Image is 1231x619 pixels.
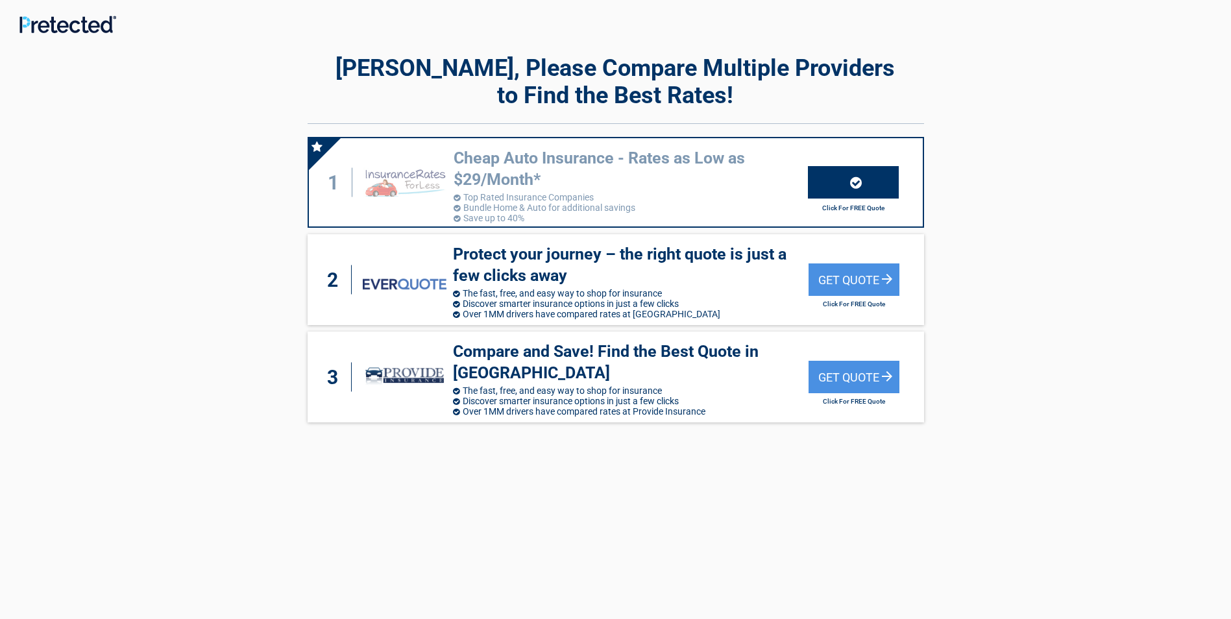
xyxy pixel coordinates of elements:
[453,341,809,383] h3: Compare and Save! Find the Best Quote in [GEOGRAPHIC_DATA]
[321,363,352,392] div: 3
[453,396,809,406] li: Discover smarter insurance options in just a few clicks
[453,288,809,298] li: The fast, free, and easy way to shop for insurance
[454,202,808,213] li: Bundle Home & Auto for additional savings
[19,16,116,33] img: Main Logo
[322,168,353,197] div: 1
[808,204,899,212] h2: Click For FREE Quote
[453,298,809,309] li: Discover smarter insurance options in just a few clicks
[809,398,899,405] h2: Click For FREE Quote
[454,148,808,190] h3: Cheap Auto Insurance - Rates as Low as $29/Month*
[363,278,446,289] img: everquote's logo
[809,361,899,393] div: Get Quote
[454,192,808,202] li: Top Rated Insurance Companies
[809,263,899,296] div: Get Quote
[809,300,899,308] h2: Click For FREE Quote
[453,309,809,319] li: Over 1MM drivers have compared rates at [GEOGRAPHIC_DATA]
[363,162,446,202] img: insuranceratesforless's logo
[453,385,809,396] li: The fast, free, and easy way to shop for insurance
[453,244,809,286] h3: Protect your journey – the right quote is just a few clicks away
[321,265,352,295] div: 2
[453,406,809,417] li: Over 1MM drivers have compared rates at Provide Insurance
[308,55,924,109] h2: [PERSON_NAME], Please Compare Multiple Providers to Find the Best Rates!
[454,213,808,223] li: Save up to 40%
[363,357,446,397] img: provide-insurance's logo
